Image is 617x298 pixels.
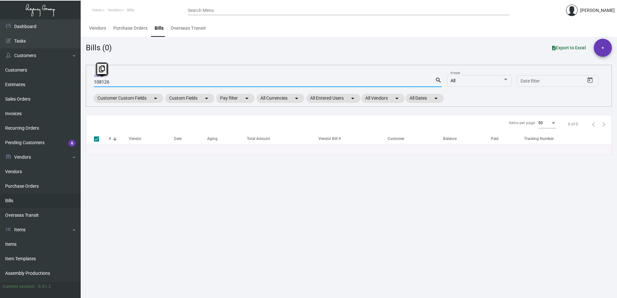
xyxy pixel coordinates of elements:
[552,45,586,50] span: Export to Excel
[3,283,35,290] div: Current version:
[599,119,609,129] button: Next page
[113,25,147,32] div: Purchase Orders
[247,136,270,142] div: Total Amount
[174,136,207,142] div: Date
[171,25,206,32] div: Overseas Transit
[443,136,491,142] div: Balance
[393,94,401,102] mat-icon: arrow_drop_down
[432,94,440,102] mat-icon: arrow_drop_down
[99,65,105,72] i: Copy
[547,42,591,54] button: Export to Excel
[319,136,341,142] div: Vendor Bill #
[174,136,182,142] div: Date
[38,283,51,290] div: 0.51.2
[588,119,599,129] button: Previous page
[207,136,247,142] div: Aging
[491,136,499,142] div: Paid
[207,136,217,142] div: Aging
[152,94,159,102] mat-icon: arrow_drop_down
[257,94,304,103] mat-chip: All Currencies
[585,75,595,85] button: Open calendar
[521,79,541,84] input: Start date
[129,136,174,142] div: Vendor
[568,121,578,127] div: 0 of 0
[94,94,163,103] mat-chip: Customer Custom Fields
[580,7,615,14] div: [PERSON_NAME]
[86,42,112,54] div: Bills (0)
[406,94,444,103] mat-chip: All Dates
[293,94,300,102] mat-icon: arrow_drop_down
[435,76,442,84] mat-icon: search
[450,78,455,83] span: All
[524,136,554,142] div: Tracking Number
[546,79,577,84] input: End date
[491,136,524,142] div: Paid
[155,25,164,32] div: Bills
[129,136,141,142] div: Vendor
[165,94,214,103] mat-chip: Custom Fields
[361,94,405,103] mat-chip: All Vendors
[566,5,578,16] img: admin@bootstrapmaster.com
[243,94,251,102] mat-icon: arrow_drop_down
[602,39,604,57] span: +
[203,94,210,102] mat-icon: arrow_drop_down
[524,136,612,142] div: Tracking Number
[594,39,612,57] button: +
[92,8,102,12] span: Home
[216,94,255,103] mat-chip: Pay filter
[109,136,129,142] div: #
[538,121,543,125] span: 50
[443,136,457,142] div: Balance
[388,136,404,142] div: Customer
[89,25,106,32] div: Vendors
[349,94,357,102] mat-icon: arrow_drop_down
[109,136,111,142] div: #
[319,136,388,142] div: Vendor Bill #
[108,8,121,12] span: Vendors
[127,8,134,12] span: Bills
[388,136,443,142] div: Customer
[247,136,319,142] div: Total Amount
[306,94,360,103] mat-chip: All Entered Users
[509,120,536,126] div: Items per page:
[538,121,556,125] mat-select: Items per page:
